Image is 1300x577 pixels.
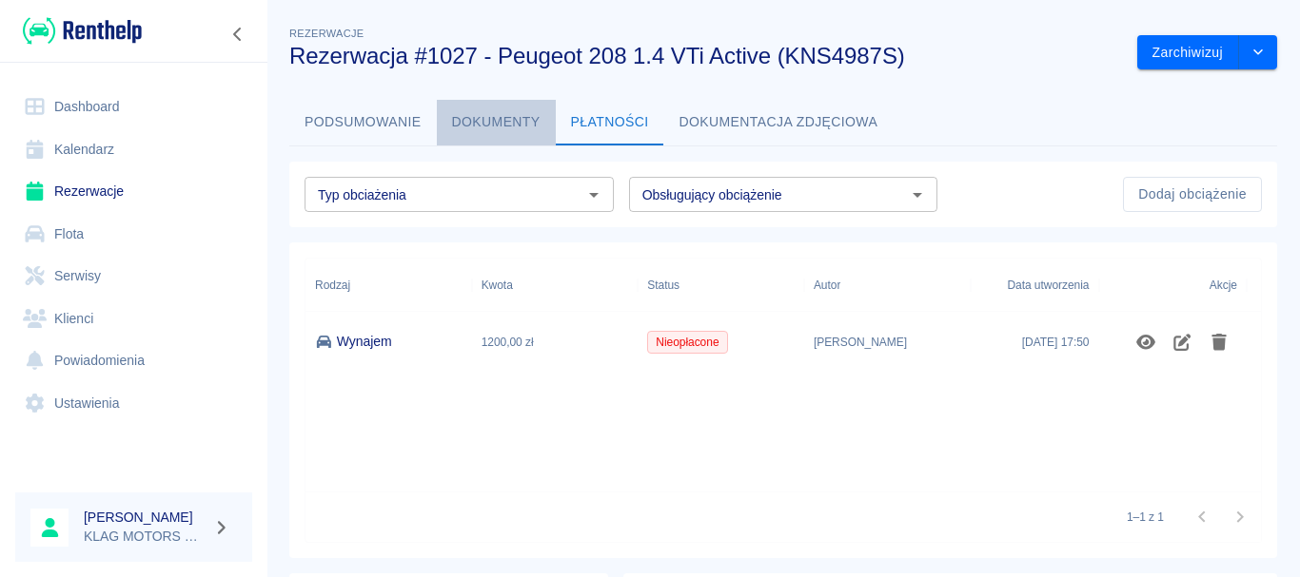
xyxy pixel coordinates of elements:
p: KLAG MOTORS Rent a Car [84,527,206,547]
div: Akcje [1099,259,1248,312]
a: Klienci [15,298,252,340]
div: 8 sie 2025, 17:50 [1022,334,1090,351]
a: Renthelp logo [15,15,142,47]
button: Podsumowanie [289,100,437,145]
a: Serwisy [15,255,252,298]
a: Flota [15,213,252,256]
button: Pokaż szczegóły [1128,326,1165,358]
span: Nieopłacone [648,334,726,351]
button: Edytuj obciążenie [1164,326,1201,358]
button: Dokumenty [437,100,556,145]
div: Kwota [482,259,513,312]
h6: [PERSON_NAME] [84,508,206,527]
h3: Rezerwacja #1027 - Peugeot 208 1.4 VTi Active (KNS4987S) [289,43,1122,69]
button: Usuń obciążenie [1201,326,1238,358]
div: Kwota [472,259,639,312]
button: Sort [980,272,1007,298]
div: 1200,00 zł [472,312,639,373]
button: Zwiń nawigację [224,22,252,47]
button: Otwórz [904,182,931,208]
p: Wynajem [337,332,392,352]
div: Status [638,259,804,312]
div: Rodzaj [315,259,350,312]
p: 1–1 z 1 [1127,509,1164,526]
span: Rezerwacje [289,28,364,39]
div: Data utworzenia [971,259,1099,312]
div: Autor [814,259,840,312]
img: Renthelp logo [23,15,142,47]
button: Dodaj obciążenie [1123,177,1262,212]
a: Rezerwacje [15,170,252,213]
div: [PERSON_NAME] [804,312,971,373]
a: Kalendarz [15,128,252,171]
a: Powiadomienia [15,339,252,382]
a: Ustawienia [15,382,252,425]
button: Płatności [556,100,664,145]
div: Data utworzenia [1007,259,1089,312]
div: Rodzaj [305,259,472,312]
button: Otwórz [581,182,607,208]
div: Autor [804,259,971,312]
a: Dashboard [15,86,252,128]
button: Dokumentacja zdjęciowa [664,100,894,145]
div: Akcje [1210,259,1237,312]
button: drop-down [1239,35,1277,70]
button: Zarchiwizuj [1137,35,1239,70]
div: Status [647,259,680,312]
